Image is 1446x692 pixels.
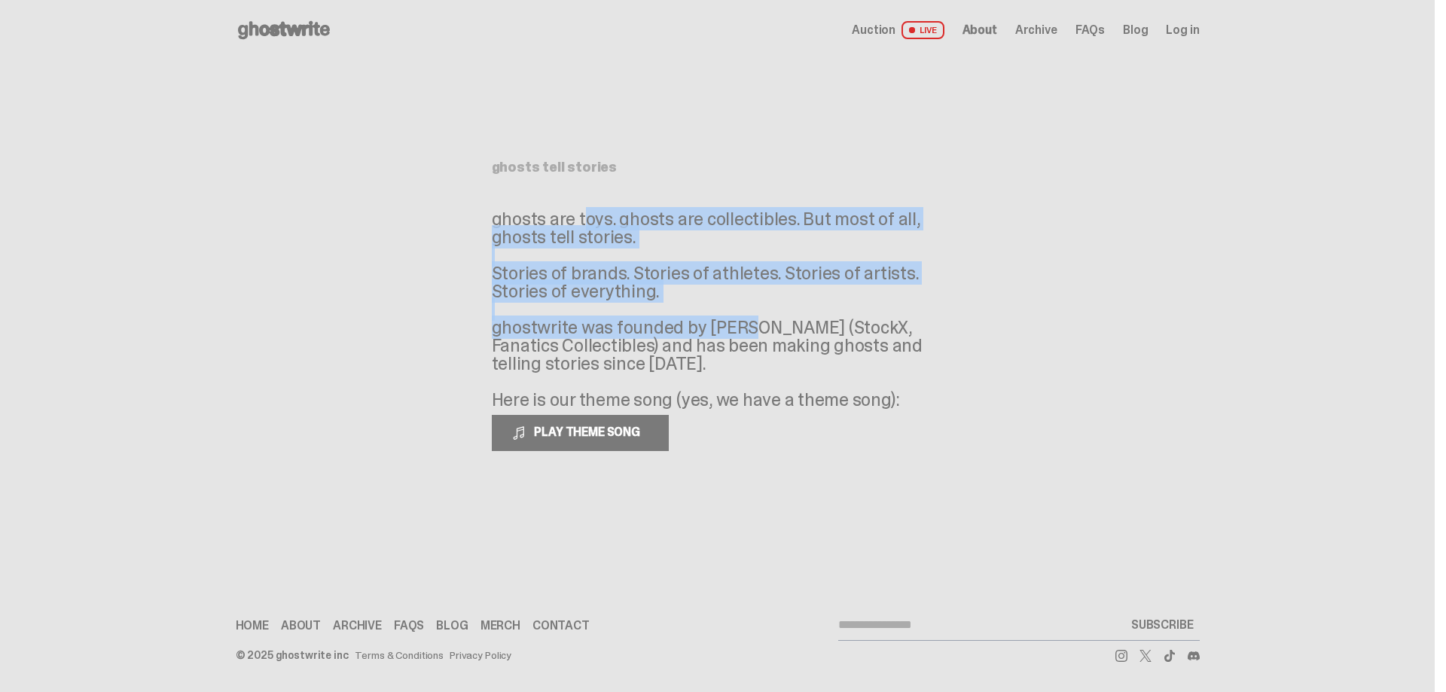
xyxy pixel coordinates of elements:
[852,24,895,36] span: Auction
[532,620,590,632] a: Contact
[1125,610,1200,640] button: SUBSCRIBE
[1166,24,1199,36] a: Log in
[236,650,349,660] div: © 2025 ghostwrite inc
[394,620,424,632] a: FAQs
[528,424,649,440] span: PLAY THEME SONG
[355,650,444,660] a: Terms & Conditions
[281,620,321,632] a: About
[492,415,669,451] button: PLAY THEME SONG
[492,210,944,409] p: ghosts are toys. ghosts are collectibles. But most of all, ghosts tell stories. Stories of brands...
[333,620,382,632] a: Archive
[236,620,269,632] a: Home
[492,160,944,174] h1: ghosts tell stories
[450,650,511,660] a: Privacy Policy
[1015,24,1057,36] a: Archive
[962,24,997,36] a: About
[436,620,468,632] a: Blog
[480,620,520,632] a: Merch
[901,21,944,39] span: LIVE
[852,21,944,39] a: Auction LIVE
[1123,24,1148,36] a: Blog
[1075,24,1105,36] a: FAQs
